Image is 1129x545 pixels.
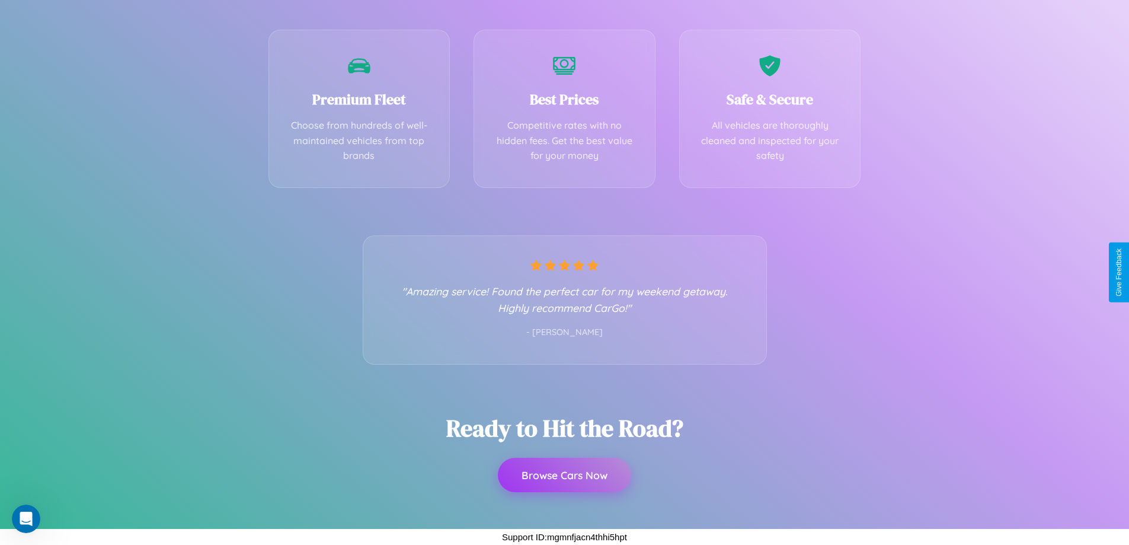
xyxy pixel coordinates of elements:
[446,412,683,444] h2: Ready to Hit the Road?
[698,118,843,164] p: All vehicles are thoroughly cleaned and inspected for your safety
[492,118,637,164] p: Competitive rates with no hidden fees. Get the best value for your money
[1115,248,1123,297] div: Give Feedback
[498,458,631,492] button: Browse Cars Now
[502,529,627,545] p: Support ID: mgmnfjacn4thhi5hpt
[287,118,432,164] p: Choose from hundreds of well-maintained vehicles from top brands
[287,90,432,109] h3: Premium Fleet
[492,90,637,109] h3: Best Prices
[387,325,743,340] p: - [PERSON_NAME]
[12,505,40,533] iframe: Intercom live chat
[698,90,843,109] h3: Safe & Secure
[387,283,743,316] p: "Amazing service! Found the perfect car for my weekend getaway. Highly recommend CarGo!"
